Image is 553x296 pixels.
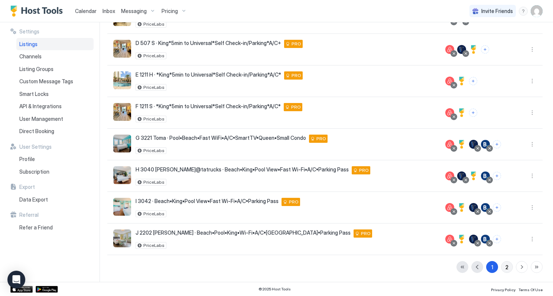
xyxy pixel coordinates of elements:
[136,229,351,236] span: J 2202 [PERSON_NAME] · Beach•Pool•King•Wi-Fi•A/C•[GEOGRAPHIC_DATA]•Parking Pass
[19,128,54,135] span: Direct Booking
[518,287,543,292] span: Terms Of Use
[493,140,501,148] button: Connect channels
[19,168,49,175] span: Subscription
[19,103,62,110] span: API & Integrations
[19,196,48,203] span: Data Export
[19,78,73,85] span: Custom Message Tags
[491,285,515,293] a: Privacy Policy
[292,72,301,79] span: PRO
[10,286,33,293] a: App Store
[19,28,39,35] span: Settings
[16,63,94,75] a: Listing Groups
[528,45,537,54] div: menu
[528,235,537,244] div: menu
[528,171,537,180] button: More options
[518,285,543,293] a: Terms Of Use
[16,193,94,206] a: Data Export
[16,125,94,138] a: Direct Booking
[528,108,537,117] button: More options
[481,8,513,15] span: Invite Friends
[528,235,537,244] button: More options
[113,229,131,247] div: listing image
[361,230,371,237] span: PRO
[491,263,493,271] div: 1
[103,7,115,15] a: Inbox
[136,40,281,46] span: D 507 S · King*5min to Universal*Self Check-in/Parking*A/C+
[505,263,508,271] div: 2
[113,198,131,216] div: listing image
[19,156,35,163] span: Profile
[491,287,515,292] span: Privacy Policy
[528,45,537,54] button: More options
[19,184,35,190] span: Export
[493,203,501,212] button: Connect channels
[16,165,94,178] a: Subscription
[258,287,291,292] span: © 2025 Host Tools
[113,166,131,184] div: listing image
[136,198,279,205] span: I 3042 · Beach•King•Pool View•Fast Wi-Fi•A/C•Parking Pass
[136,166,349,173] span: H 3040 [PERSON_NAME]@tatrucks · Beach•King•Pool View•Fast Wi-Fi•A/C•Parking Pass
[19,144,52,150] span: User Settings
[113,40,131,58] div: listing image
[19,224,53,231] span: Refer a Friend
[16,75,94,88] a: Custom Message Tags
[16,38,94,51] a: Listings
[528,77,537,86] div: menu
[528,203,537,212] button: More options
[528,171,537,180] div: menu
[469,77,477,85] button: Connect channels
[291,104,301,110] span: PRO
[136,71,281,78] span: E 1211 H · *King*5min to Universal*Self Check-in/Parking*A/C*
[16,113,94,125] a: User Management
[501,261,513,273] button: 2
[359,167,369,174] span: PRO
[316,135,326,142] span: PRO
[16,221,94,234] a: Refer a Friend
[19,66,53,73] span: Listing Groups
[136,135,306,141] span: G 3221 Toma · Pool•Beach•Fast WiFi•A/C•SmartTV•Queen•Small Condo
[519,7,528,16] div: menu
[113,71,131,89] div: listing image
[121,8,147,15] span: Messaging
[7,271,25,289] div: Open Intercom Messenger
[469,109,477,117] button: Connect channels
[16,153,94,165] a: Profile
[19,116,63,122] span: User Management
[19,91,49,97] span: Smart Locks
[528,203,537,212] div: menu
[493,172,501,180] button: Connect channels
[103,8,115,14] span: Inbox
[528,77,537,86] button: More options
[19,212,39,218] span: Referral
[528,108,537,117] div: menu
[162,8,178,15] span: Pricing
[113,135,131,152] div: listing image
[16,88,94,100] a: Smart Locks
[36,286,58,293] a: Google Play Store
[481,45,489,54] button: Connect channels
[531,5,543,17] div: User profile
[528,140,537,149] button: More options
[528,140,537,149] div: menu
[292,41,301,47] span: PRO
[75,8,97,14] span: Calendar
[19,41,38,48] span: Listings
[289,199,299,205] span: PRO
[16,100,94,113] a: API & Integrations
[486,261,498,273] button: 1
[19,53,42,60] span: Channels
[16,50,94,63] a: Channels
[75,7,97,15] a: Calendar
[113,103,131,121] div: listing image
[493,235,501,243] button: Connect channels
[10,6,66,17] a: Host Tools Logo
[136,103,281,110] span: F 1211 S · *King*5min to Universal*Self Check-in/Parking*A/C*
